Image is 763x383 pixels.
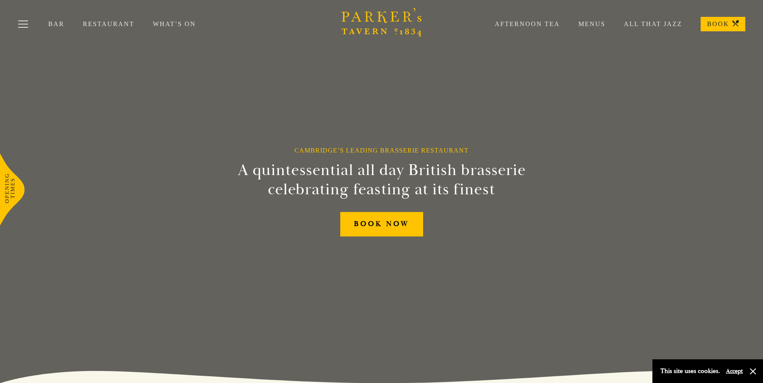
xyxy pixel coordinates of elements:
h1: Cambridge’s Leading Brasserie Restaurant [294,147,469,154]
button: Accept [726,367,743,375]
p: This site uses cookies. [660,365,720,377]
h2: A quintessential all day British brasserie celebrating feasting at its finest [198,161,565,199]
button: Close and accept [749,367,757,375]
a: BOOK NOW [340,212,423,236]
